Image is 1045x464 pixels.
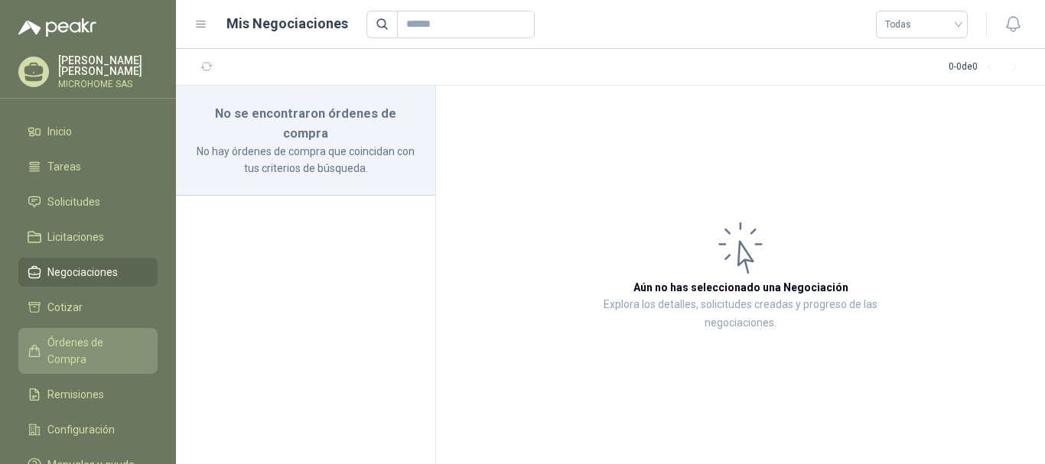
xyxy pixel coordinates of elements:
a: Configuración [18,415,158,444]
p: MICROHOME SAS [58,79,158,89]
a: Solicitudes [18,187,158,216]
img: Logo peakr [18,18,96,37]
a: Cotizar [18,293,158,322]
a: Órdenes de Compra [18,328,158,374]
span: Cotizar [47,299,83,316]
p: Explora los detalles, solicitudes creadas y progreso de las negociaciones. [589,296,892,333]
a: Negociaciones [18,258,158,287]
span: Remisiones [47,386,104,403]
h3: Aún no has seleccionado una Negociación [633,279,848,296]
span: Todas [885,13,959,36]
span: Negociaciones [47,264,118,281]
span: Solicitudes [47,193,100,210]
h3: No se encontraron órdenes de compra [194,104,417,143]
span: Órdenes de Compra [47,334,143,368]
a: Tareas [18,152,158,181]
span: Inicio [47,123,72,140]
span: Tareas [47,158,81,175]
p: No hay órdenes de compra que coincidan con tus criterios de búsqueda. [194,143,417,177]
span: Configuración [47,421,115,438]
a: Inicio [18,117,158,146]
p: [PERSON_NAME] [PERSON_NAME] [58,55,158,76]
a: Licitaciones [18,222,158,251]
div: 0 - 0 de 0 [949,55,1027,79]
span: Licitaciones [47,229,104,245]
h1: Mis Negociaciones [226,13,348,34]
a: Remisiones [18,380,158,409]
